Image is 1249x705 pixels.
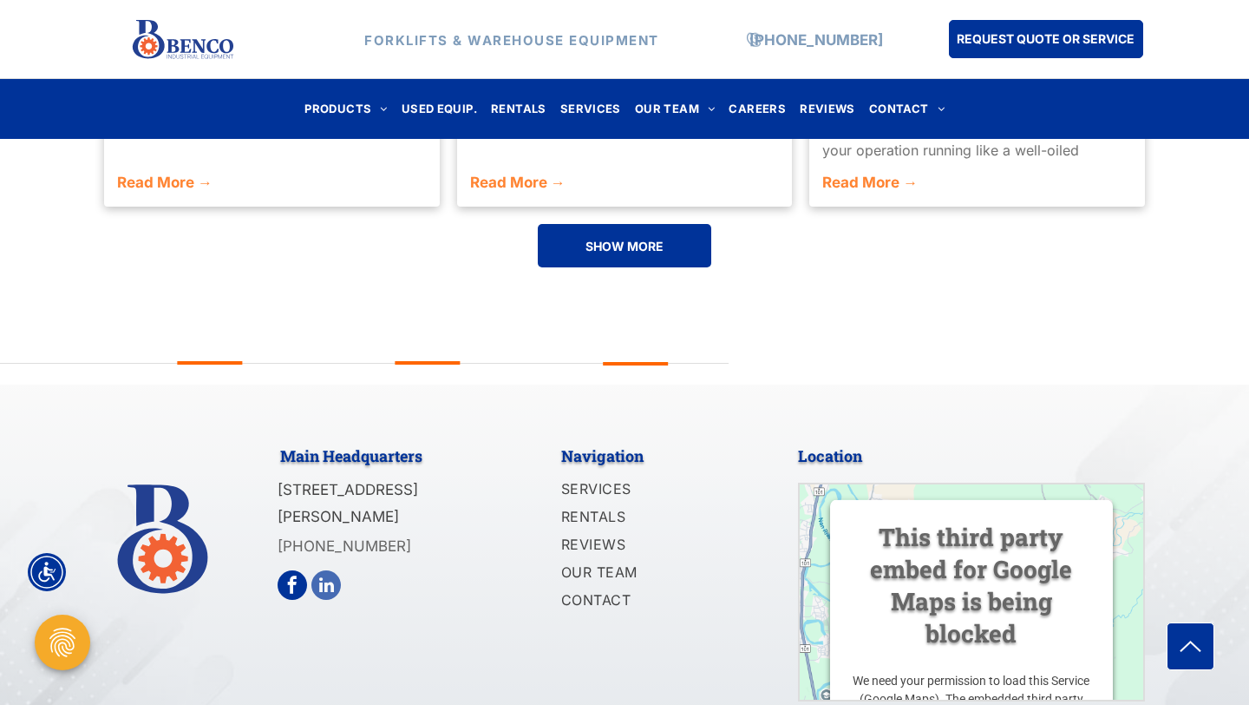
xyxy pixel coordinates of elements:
a: REVIEWS [793,97,862,121]
a: PRODUCTS [298,97,395,121]
a: CAREERS [722,97,793,121]
a: SERVICES [553,97,628,121]
a: USED EQUIP. [395,97,484,121]
span: Location [798,445,862,466]
span: [STREET_ADDRESS][PERSON_NAME] [278,481,418,525]
span: REQUEST QUOTE OR SERVICE [957,23,1135,55]
a: REQUEST QUOTE OR SERVICE [949,20,1143,58]
a: CONTACT [561,588,749,616]
a: OUR TEAM [628,97,723,121]
a: [PHONE_NUMBER] [278,537,411,555]
div: Accessibility Menu [28,553,66,591]
a: Read More → [470,172,780,194]
a: Read More → [822,172,1132,194]
span: Main Headquarters [280,445,422,466]
a: linkedin [311,570,341,600]
a: [PHONE_NUMBER] [749,30,883,48]
a: RENTALS [484,97,553,121]
a: SERVICES [561,477,749,504]
a: RENTALS [561,504,749,532]
span: Navigation [561,445,644,466]
a: Read More → [117,172,427,194]
a: OUR TEAM [561,560,749,588]
strong: FORKLIFTS & WAREHOUSE EQUIPMENT [364,31,659,48]
a: REVIEWS [561,532,749,560]
h3: This third party embed for Google Maps is being blocked [851,521,1092,649]
span: SHOW MORE [585,230,664,262]
a: CONTACT [862,97,951,121]
a: facebook [278,570,307,600]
